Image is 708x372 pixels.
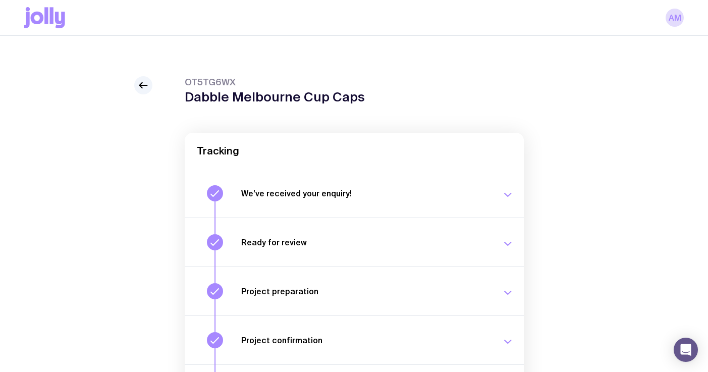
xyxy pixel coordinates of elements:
button: Project confirmation [185,315,524,364]
a: AM [666,9,684,27]
h1: Dabble Melbourne Cup Caps [185,89,365,104]
button: Project preparation [185,267,524,315]
button: We’ve received your enquiry! [185,169,524,218]
div: Open Intercom Messenger [674,338,698,362]
h2: Tracking [197,145,512,157]
span: OT5TG6WX [185,76,365,88]
h3: We’ve received your enquiry! [241,188,489,198]
h3: Project confirmation [241,335,489,345]
button: Ready for review [185,218,524,267]
h3: Ready for review [241,237,489,247]
h3: Project preparation [241,286,489,296]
